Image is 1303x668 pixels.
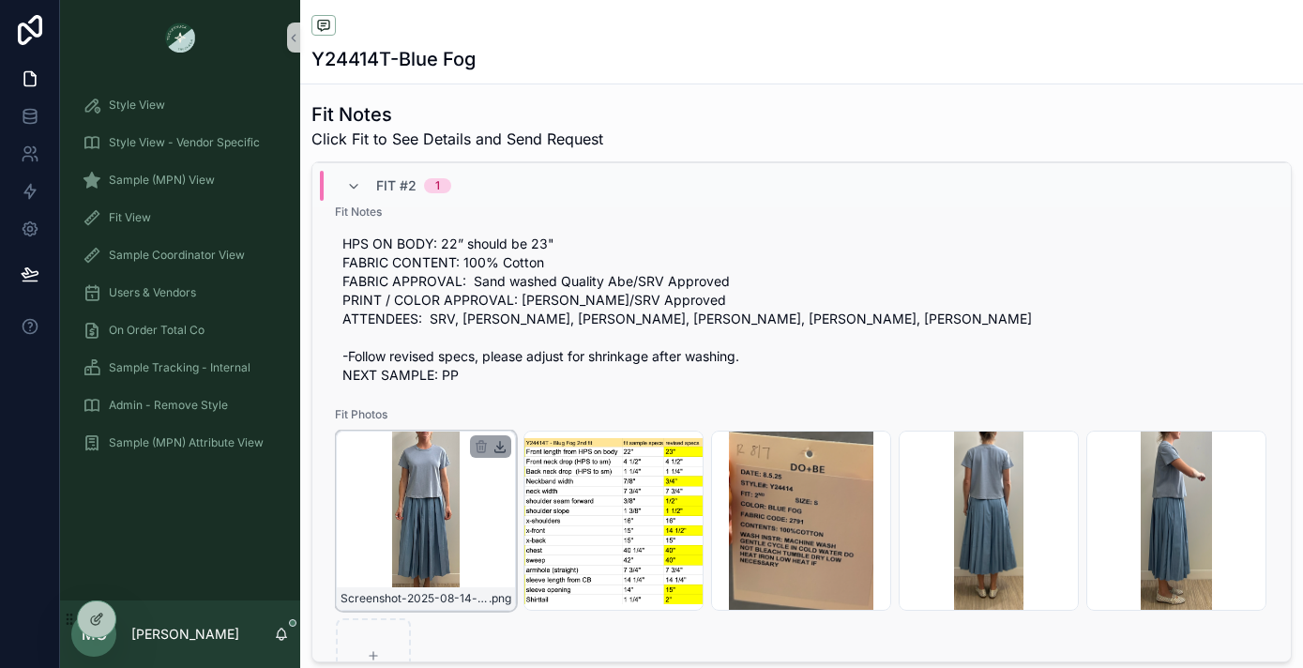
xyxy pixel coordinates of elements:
span: Sample (MPN) View [109,173,215,188]
span: On Order Total Co [109,323,205,338]
a: Style View - Vendor Specific [71,126,289,159]
span: Sample Tracking - Internal [109,360,250,375]
span: Users & Vendors [109,285,196,300]
span: Sample Coordinator View [109,248,245,263]
span: Fit #2 [376,176,417,195]
span: Admin - Remove Style [109,398,228,413]
span: Fit View [109,210,151,225]
span: HPS ON BODY: 22” should be 23" FABRIC CONTENT: 100% Cotton FABRIC APPROVAL: Sand washed Quality A... [342,235,1261,385]
a: Sample Tracking - Internal [71,351,289,385]
a: Style View [71,88,289,122]
span: Style View - Vendor Specific [109,135,260,150]
div: scrollable content [60,75,300,484]
p: [PERSON_NAME] [131,625,239,644]
a: Fit View [71,201,289,235]
span: Fit Photos [335,407,1268,422]
a: On Order Total Co [71,313,289,347]
span: Sample (MPN) Attribute View [109,435,264,450]
a: Sample (MPN) Attribute View [71,426,289,460]
a: Sample Coordinator View [71,238,289,272]
span: Fit Notes [335,205,1268,220]
div: 1 [435,178,440,193]
a: Sample (MPN) View [71,163,289,197]
span: .png [489,591,511,606]
h1: Y24414T-Blue Fog [311,46,476,72]
span: Style View [109,98,165,113]
span: Screenshot-2025-08-14-at-12.16.20-PM [341,591,489,606]
img: App logo [165,23,195,53]
h1: Fit Notes [311,101,603,128]
span: Click Fit to See Details and Send Request [311,128,603,150]
a: Admin - Remove Style [71,388,289,422]
a: Users & Vendors [71,276,289,310]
